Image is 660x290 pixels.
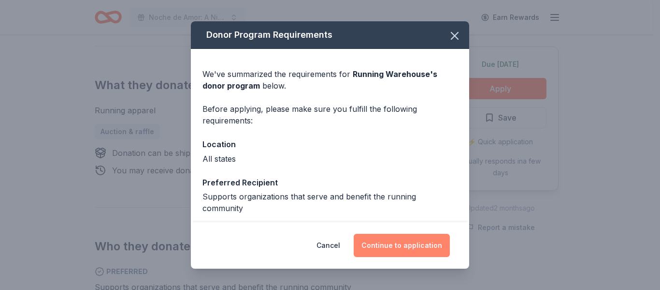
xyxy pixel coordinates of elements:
[202,68,458,92] div: We've summarized the requirements for below.
[191,21,469,49] div: Donor Program Requirements
[354,234,450,257] button: Continue to application
[202,138,458,151] div: Location
[202,153,458,165] div: All states
[202,176,458,189] div: Preferred Recipient
[316,234,340,257] button: Cancel
[202,103,458,126] div: Before applying, please make sure you fulfill the following requirements:
[202,191,458,214] div: Supports organizations that serve and benefit the running community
